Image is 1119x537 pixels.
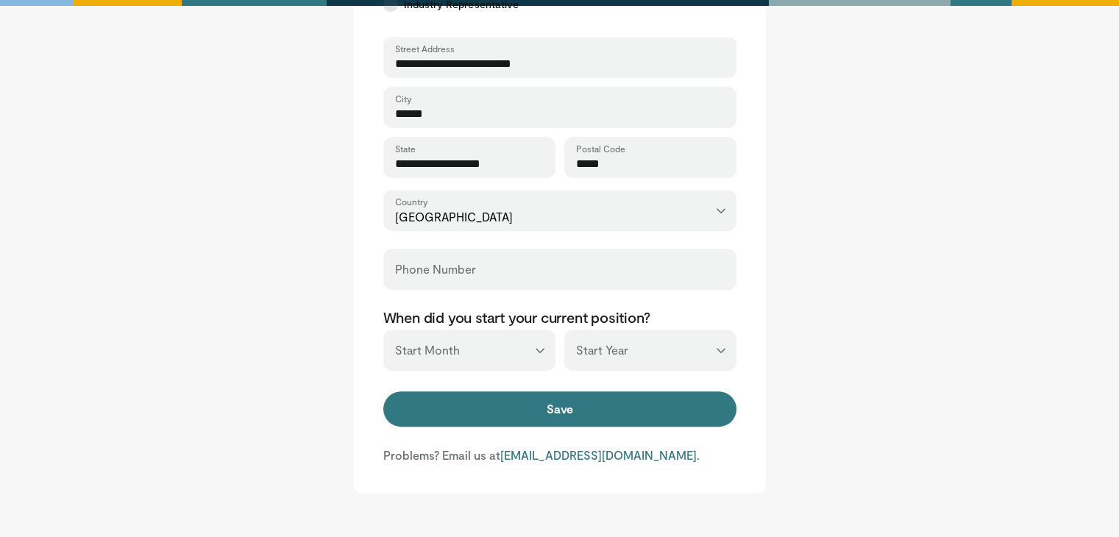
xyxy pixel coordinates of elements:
[395,43,455,54] label: Street Address
[395,143,416,154] label: State
[576,143,625,154] label: Postal Code
[500,448,697,462] a: [EMAIL_ADDRESS][DOMAIN_NAME]
[395,255,476,284] label: Phone Number
[383,307,736,327] p: When did you start your current position?
[395,93,411,104] label: City
[383,447,736,463] p: Problems? Email us at .
[383,391,736,427] button: Save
